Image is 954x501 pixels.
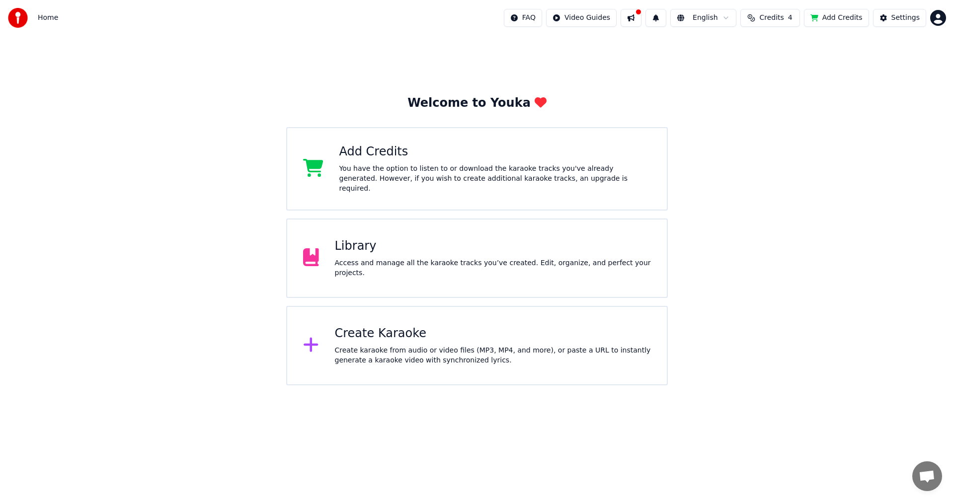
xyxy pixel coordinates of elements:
span: 4 [788,13,793,23]
button: Credits4 [740,9,800,27]
img: youka [8,8,28,28]
button: Settings [873,9,926,27]
button: FAQ [504,9,542,27]
button: Video Guides [546,9,617,27]
div: Open chat [912,461,942,491]
button: Add Credits [804,9,869,27]
div: You have the option to listen to or download the karaoke tracks you've already generated. However... [339,164,651,194]
div: Settings [891,13,920,23]
span: Credits [759,13,784,23]
span: Home [38,13,58,23]
div: Library [335,238,651,254]
div: Welcome to Youka [407,95,547,111]
div: Access and manage all the karaoke tracks you’ve created. Edit, organize, and perfect your projects. [335,258,651,278]
div: Create Karaoke [335,326,651,342]
nav: breadcrumb [38,13,58,23]
div: Create karaoke from audio or video files (MP3, MP4, and more), or paste a URL to instantly genera... [335,346,651,365]
div: Add Credits [339,144,651,160]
